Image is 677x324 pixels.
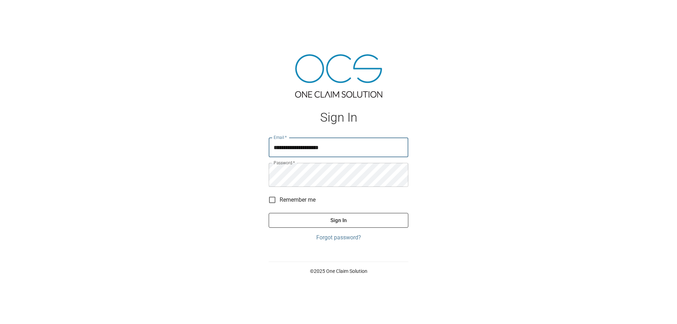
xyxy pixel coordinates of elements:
img: ocs-logo-white-transparent.png [8,4,37,18]
label: Email [274,134,287,140]
span: Remember me [280,196,316,204]
p: © 2025 One Claim Solution [269,268,408,275]
h1: Sign In [269,110,408,125]
img: ocs-logo-tra.png [295,54,382,98]
label: Password [274,160,295,166]
button: Sign In [269,213,408,228]
a: Forgot password? [269,233,408,242]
